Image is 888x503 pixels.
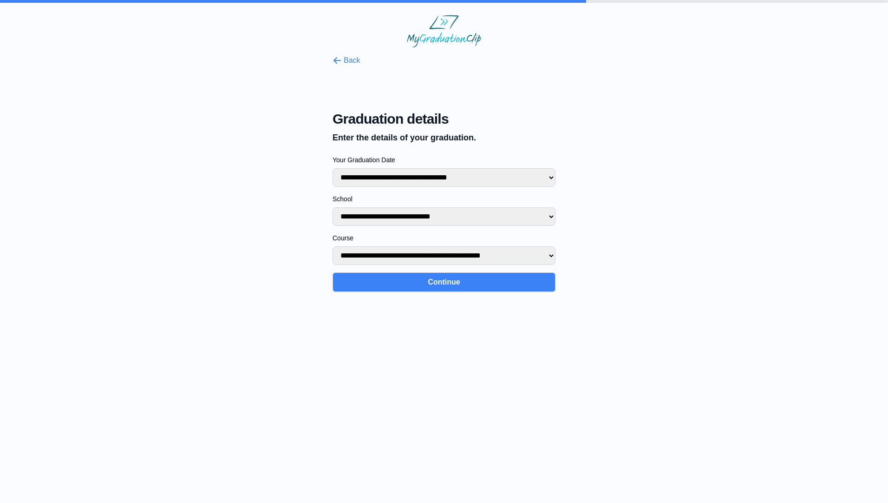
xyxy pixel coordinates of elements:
label: Course [333,233,555,243]
label: School [333,194,555,204]
span: Graduation details [333,111,555,127]
button: Back [333,55,360,66]
button: Continue [333,272,555,292]
label: Your Graduation Date [333,155,555,165]
p: Enter the details of your graduation. [333,131,555,144]
img: MyGraduationClip [407,15,481,47]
